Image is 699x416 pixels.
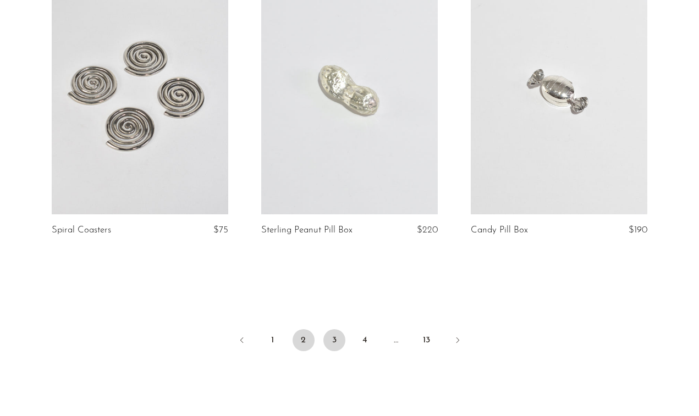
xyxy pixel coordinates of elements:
[231,329,253,353] a: Previous
[447,329,469,353] a: Next
[323,329,345,351] a: 3
[262,329,284,351] a: 1
[416,329,438,351] a: 13
[417,225,438,235] span: $220
[385,329,407,351] span: …
[261,225,353,235] a: Sterling Peanut Pill Box
[354,329,376,351] a: 4
[471,225,528,235] a: Candy Pill Box
[629,225,647,235] span: $190
[213,225,228,235] span: $75
[293,329,315,351] span: 2
[52,225,111,235] a: Spiral Coasters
